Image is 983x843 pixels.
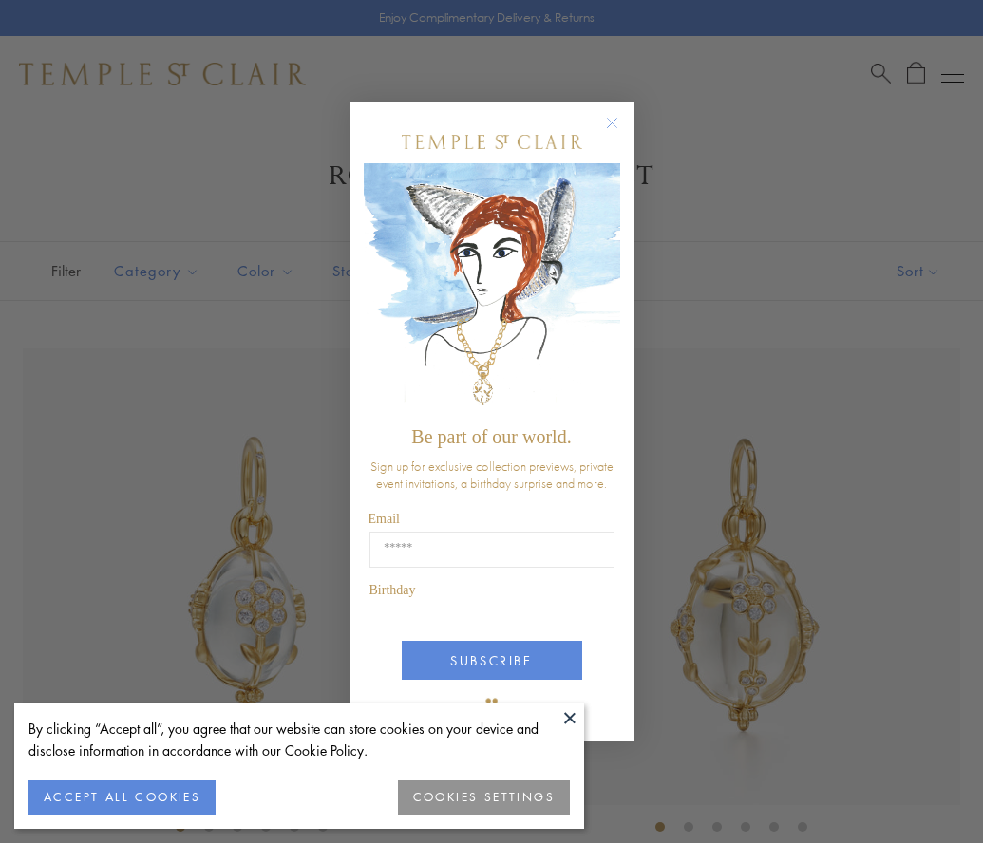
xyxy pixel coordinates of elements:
button: COOKIES SETTINGS [398,780,570,815]
button: ACCEPT ALL COOKIES [28,780,216,815]
span: Email [369,512,400,526]
img: c4a9eb12-d91a-4d4a-8ee0-386386f4f338.jpeg [364,163,620,417]
span: Be part of our world. [411,426,571,447]
img: Temple St. Clair [402,135,582,149]
div: By clicking “Accept all”, you agree that our website can store cookies on your device and disclos... [28,718,570,761]
span: Sign up for exclusive collection previews, private event invitations, a birthday surprise and more. [370,458,614,492]
button: Close dialog [610,121,633,144]
input: Email [369,532,614,568]
span: Birthday [369,583,416,597]
img: TSC [473,684,511,722]
button: SUBSCRIBE [402,641,582,680]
